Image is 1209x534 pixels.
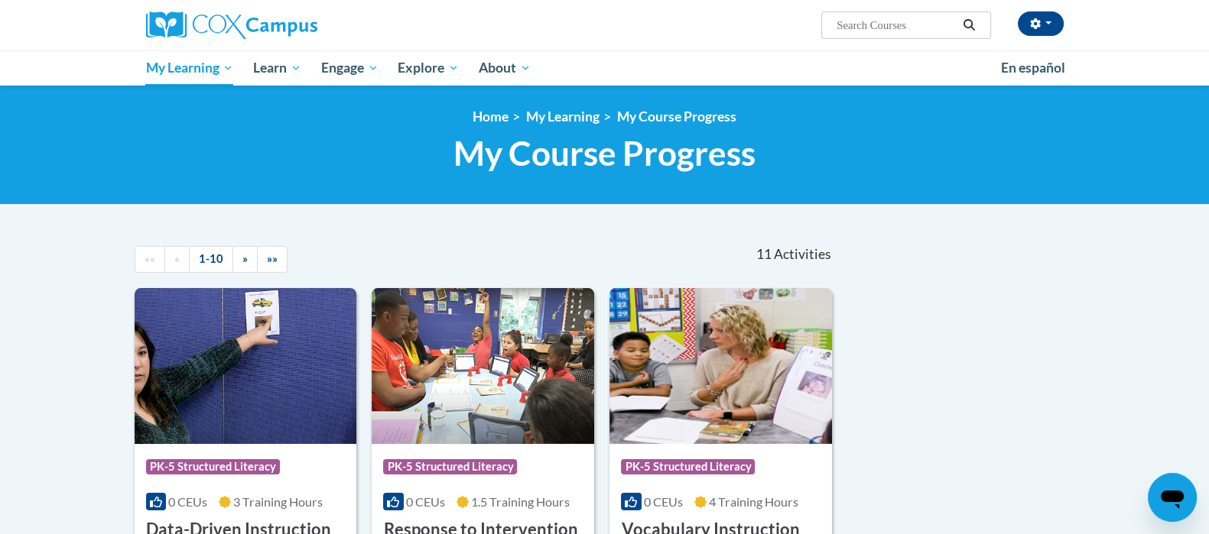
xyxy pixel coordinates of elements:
a: 1-10 [189,246,233,273]
span: »» [267,252,278,265]
span: My Learning [145,59,233,77]
span: 3 Training Hours [233,494,323,509]
img: Course Logo [135,288,357,444]
a: Explore [388,50,469,86]
iframe: Button to launch messaging window, conversation in progress [1148,473,1197,522]
input: Search Courses [835,16,957,34]
div: Main menu [123,50,1087,86]
span: 1.5 Training Hours [471,494,570,509]
span: « [174,252,180,265]
a: End [257,246,288,273]
a: Home [473,108,509,125]
span: My Course Progress [453,133,756,173]
span: PK-5 Structured Literacy [146,459,280,474]
a: Cox Campus [146,11,437,39]
span: PK-5 Structured Literacy [383,459,517,474]
span: Engage [321,59,379,77]
a: My Learning [526,108,600,125]
a: Begining [135,246,165,273]
span: PK-5 Structured Literacy [621,459,755,474]
span: 0 CEUs [406,494,445,509]
button: Account Settings [1018,11,1064,36]
a: My Learning [136,50,244,86]
span: 11 [756,246,771,263]
a: Next [232,246,258,273]
a: Previous [164,246,190,273]
span: Activities [774,246,831,263]
button: Search [957,16,980,34]
a: Engage [311,50,388,86]
span: Learn [253,59,301,77]
img: Course Logo [609,288,832,444]
span: En español [1001,60,1065,76]
a: About [469,50,541,86]
a: En español [991,52,1075,84]
img: Course Logo [372,288,594,444]
a: My Course Progress [617,108,736,125]
span: 4 Training Hours [709,494,798,509]
a: Learn [243,50,311,86]
span: «« [145,252,155,265]
img: Cox Campus [146,11,317,39]
span: » [242,252,248,265]
span: 0 CEUs [644,494,683,509]
span: Explore [398,59,459,77]
span: 0 CEUs [168,494,207,509]
span: About [479,59,531,77]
